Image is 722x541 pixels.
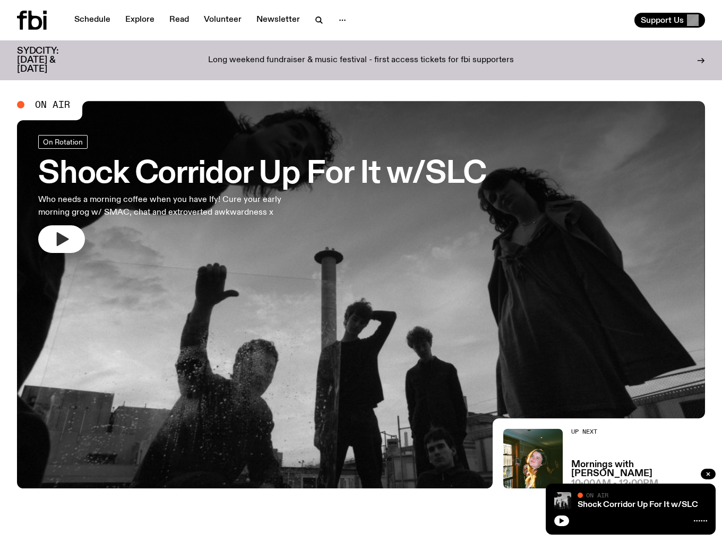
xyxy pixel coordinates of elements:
a: Read [163,13,195,28]
p: Long weekend fundraiser & music festival - first access tickets for fbi supporters [208,56,514,65]
a: Shock Corridor Up For It w/SLC [578,501,698,509]
a: shock corridor 4 SLC [17,101,705,488]
p: Who needs a morning coffee when you have Ify! Cure your early morning grog w/ SMAC, chat and extr... [38,193,310,219]
span: On Air [35,100,70,109]
a: Schedule [68,13,117,28]
a: Newsletter [250,13,306,28]
h3: Shock Corridor Up For It w/SLC [38,159,486,189]
a: On Rotation [38,135,88,149]
a: Volunteer [197,13,248,28]
h2: Up Next [571,429,705,435]
button: Support Us [634,13,705,28]
a: Explore [119,13,161,28]
span: Support Us [641,15,684,25]
a: Mornings with [PERSON_NAME] [571,460,705,478]
span: 10:00am - 12:00pm [571,479,658,488]
h3: SYDCITY: [DATE] & [DATE] [17,47,85,74]
img: shock corridor 4 SLC [554,492,571,509]
span: On Air [586,492,608,498]
a: Shock Corridor Up For It w/SLCWho needs a morning coffee when you have Ify! Cure your early morni... [38,135,486,253]
span: On Rotation [43,138,83,146]
img: Freya smiles coyly as she poses for the image. [503,429,563,488]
